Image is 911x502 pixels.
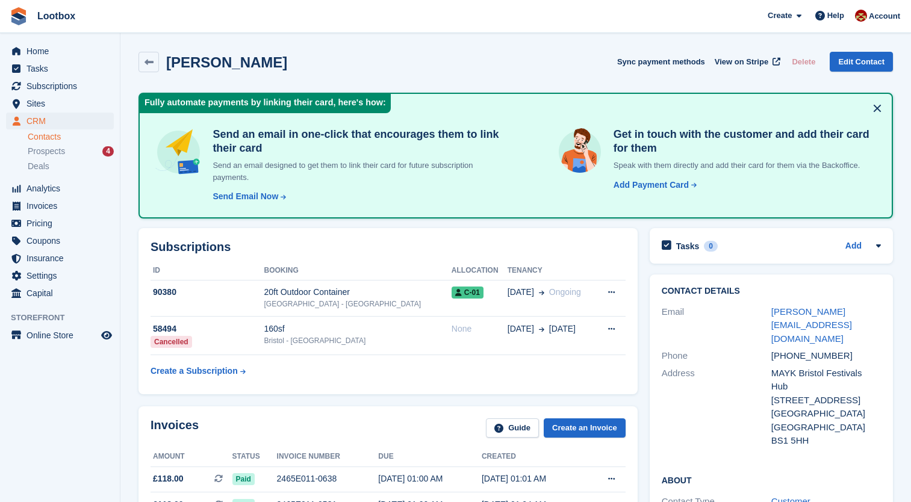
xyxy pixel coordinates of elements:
[26,215,99,232] span: Pricing
[662,349,771,363] div: Phone
[26,232,99,249] span: Coupons
[151,261,264,280] th: ID
[855,10,867,22] img: Chad Brown
[151,286,264,299] div: 90380
[715,56,768,68] span: View on Stripe
[10,7,28,25] img: stora-icon-8386f47178a22dfd0bd8f6a31ec36ba5ce8667c1dd55bd0f319d3a0aa187defe.svg
[6,285,114,302] a: menu
[277,473,379,485] div: 2465E011-0638
[264,299,451,309] div: [GEOGRAPHIC_DATA] - [GEOGRAPHIC_DATA]
[549,287,581,297] span: Ongoing
[154,128,203,176] img: send-email-b5881ef4c8f827a638e46e229e590028c7e36e3a6c99d2365469aff88783de13.svg
[609,160,877,172] p: Speak with them directly and add their card for them via the Backoffice.
[11,312,120,324] span: Storefront
[6,232,114,249] a: menu
[845,240,862,253] a: Add
[26,267,99,284] span: Settings
[26,113,99,129] span: CRM
[26,78,99,95] span: Subscriptions
[264,286,451,299] div: 20ft Outdoor Container
[544,418,626,438] a: Create an Invoice
[26,95,99,112] span: Sites
[264,261,451,280] th: Booking
[28,131,114,143] a: Contacts
[482,473,585,485] div: [DATE] 01:01 AM
[26,180,99,197] span: Analytics
[277,447,379,466] th: Invoice number
[771,349,881,363] div: [PHONE_NUMBER]
[378,473,482,485] div: [DATE] 01:00 AM
[6,197,114,214] a: menu
[140,94,391,113] div: Fully automate payments by linking their card, here's how:
[28,161,49,172] span: Deals
[28,145,114,158] a: Prospects 4
[6,180,114,197] a: menu
[662,474,881,486] h2: About
[508,261,595,280] th: Tenancy
[609,128,877,155] h4: Get in touch with the customer and add their card for them
[771,367,881,394] div: MAYK Bristol Festivals Hub
[151,360,246,382] a: Create a Subscription
[771,421,881,435] div: [GEOGRAPHIC_DATA]
[6,43,114,60] a: menu
[6,250,114,267] a: menu
[508,286,534,299] span: [DATE]
[6,215,114,232] a: menu
[208,128,507,155] h4: Send an email in one-click that encourages them to link their card
[662,287,881,296] h2: Contact Details
[556,128,604,176] img: get-in-touch-e3e95b6451f4e49772a6039d3abdde126589d6f45a760754adfa51be33bf0f70.svg
[482,447,585,466] th: Created
[6,78,114,95] a: menu
[614,179,689,191] div: Add Payment Card
[264,323,451,335] div: 160sf
[486,418,539,438] a: Guide
[771,306,852,344] a: [PERSON_NAME][EMAIL_ADDRESS][DOMAIN_NAME]
[151,418,199,438] h2: Invoices
[26,197,99,214] span: Invoices
[6,113,114,129] a: menu
[232,473,255,485] span: Paid
[617,52,705,72] button: Sync payment methods
[26,60,99,77] span: Tasks
[264,335,451,346] div: Bristol - [GEOGRAPHIC_DATA]
[771,394,881,407] div: [STREET_ADDRESS]
[452,261,508,280] th: Allocation
[452,287,483,299] span: C-01
[6,267,114,284] a: menu
[771,434,881,448] div: BS1 5HH
[6,95,114,112] a: menu
[6,60,114,77] a: menu
[378,447,482,466] th: Due
[771,407,881,421] div: [GEOGRAPHIC_DATA]
[26,43,99,60] span: Home
[609,179,698,191] a: Add Payment Card
[151,365,238,377] div: Create a Subscription
[28,146,65,157] span: Prospects
[676,241,700,252] h2: Tasks
[151,447,232,466] th: Amount
[830,52,893,72] a: Edit Contact
[208,160,507,183] p: Send an email designed to get them to link their card for future subscription payments.
[768,10,792,22] span: Create
[662,305,771,346] div: Email
[102,146,114,156] div: 4
[869,10,900,22] span: Account
[508,323,534,335] span: [DATE]
[33,6,80,26] a: Lootbox
[827,10,844,22] span: Help
[26,327,99,344] span: Online Store
[452,323,508,335] div: None
[151,240,626,254] h2: Subscriptions
[232,447,277,466] th: Status
[213,190,278,203] div: Send Email Now
[166,54,287,70] h2: [PERSON_NAME]
[99,328,114,342] a: Preview store
[549,323,576,335] span: [DATE]
[6,327,114,344] a: menu
[710,52,783,72] a: View on Stripe
[787,52,820,72] button: Delete
[704,241,718,252] div: 0
[28,160,114,173] a: Deals
[662,367,771,448] div: Address
[153,473,184,485] span: £118.00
